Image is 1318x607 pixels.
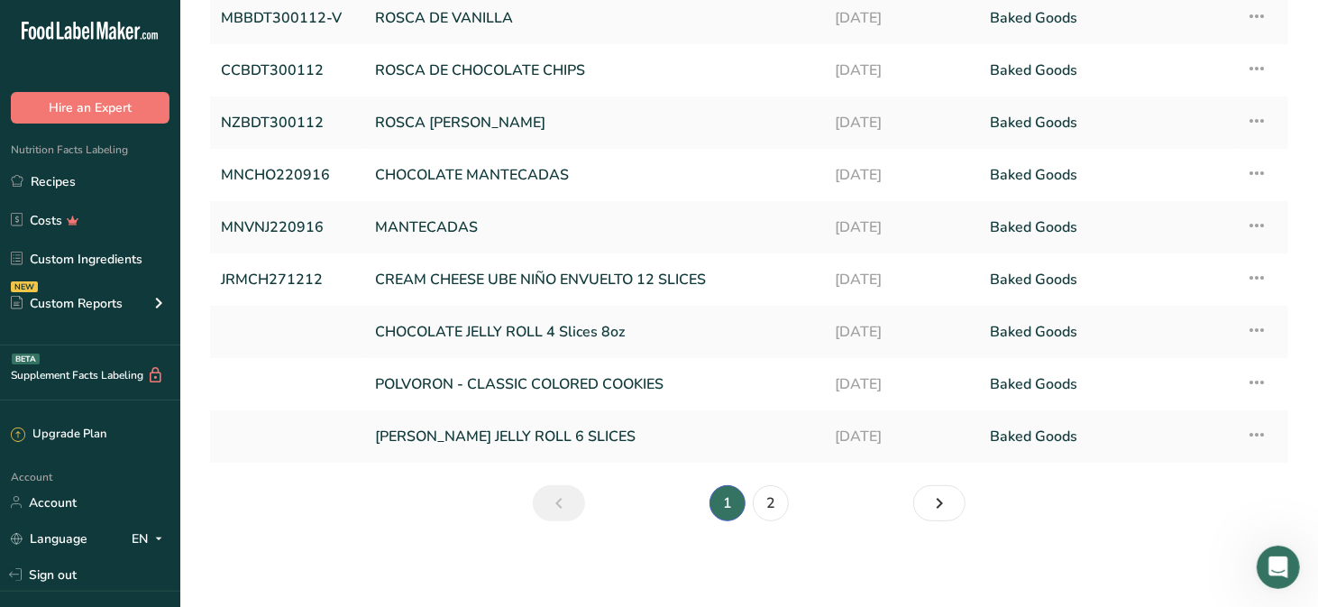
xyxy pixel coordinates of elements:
a: Baked Goods [990,104,1224,142]
button: Hire an Expert [11,92,169,124]
a: Language [11,523,87,555]
iframe: Intercom live chat [1257,546,1300,589]
a: [DATE] [835,104,968,142]
a: MNVNJ220916 [221,208,353,246]
a: Baked Goods [990,208,1224,246]
a: [DATE] [835,156,968,194]
div: EN [132,528,169,549]
a: MNCHO220916 [221,156,353,194]
div: NEW [11,281,38,292]
a: ROSCA DE CHOCOLATE CHIPS [375,51,813,89]
a: Baked Goods [990,313,1224,351]
a: [DATE] [835,261,968,299]
a: NZBDT300112 [221,104,353,142]
a: ROSCA [PERSON_NAME] [375,104,813,142]
a: Previous page [533,485,585,521]
a: CREAM CHEESE UBE NIÑO ENVUELTO 12 SLICES [375,261,813,299]
a: [DATE] [835,208,968,246]
a: [DATE] [835,51,968,89]
a: Baked Goods [990,51,1224,89]
a: Baked Goods [990,365,1224,403]
div: Upgrade Plan [11,426,106,444]
a: [DATE] [835,365,968,403]
div: BETA [12,354,40,364]
a: CCBDT300112 [221,51,353,89]
a: Next page [913,485,966,521]
a: CHOCOLATE JELLY ROLL 4 Slices 8oz [375,313,813,351]
a: Baked Goods [990,261,1224,299]
a: Baked Goods [990,418,1224,455]
a: [DATE] [835,418,968,455]
a: [DATE] [835,313,968,351]
div: Custom Reports [11,294,123,313]
a: Page 2. [753,485,789,521]
a: [PERSON_NAME] JELLY ROLL 6 SLICES [375,418,813,455]
a: CHOCOLATE MANTECADAS [375,156,813,194]
a: JRMCH271212 [221,261,353,299]
a: POLVORON - CLASSIC COLORED COOKIES [375,365,813,403]
a: MANTECADAS [375,208,813,246]
a: Baked Goods [990,156,1224,194]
